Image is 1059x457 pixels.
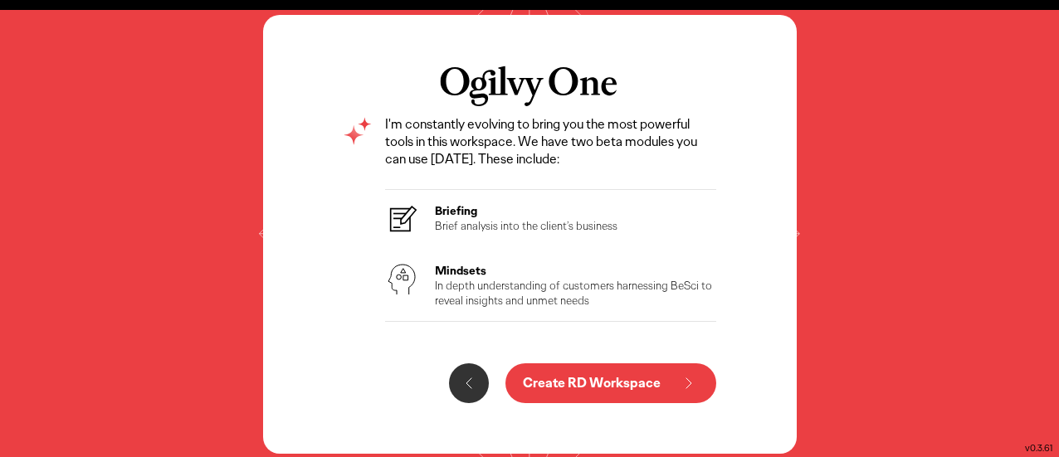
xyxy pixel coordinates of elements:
p: I'm constantly evolving to bring you the most powerful tools in this workspace. We have two beta ... [385,116,717,168]
p: Create RD Workspace [523,377,661,390]
h3: Briefing [435,203,617,218]
button: Create RD Workspace [505,363,716,403]
p: Brief analysis into the client’s business [435,218,617,233]
h3: Mindsets [435,263,717,278]
p: In depth understanding of customers harnessing BeSci to reveal insights and unmet needs [435,278,717,308]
